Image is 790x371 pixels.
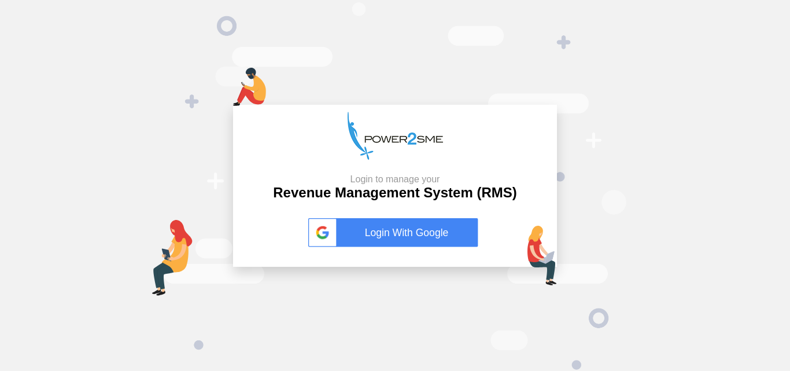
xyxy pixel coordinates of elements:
[152,220,193,296] img: tab-login.png
[273,174,516,201] h2: Revenue Management System (RMS)
[308,218,482,247] a: Login With Google
[233,68,266,106] img: mob-login.png
[273,174,516,185] small: Login to manage your
[348,112,443,160] img: p2s_logo.png
[527,226,557,285] img: lap-login.png
[305,206,485,259] button: Login With Google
